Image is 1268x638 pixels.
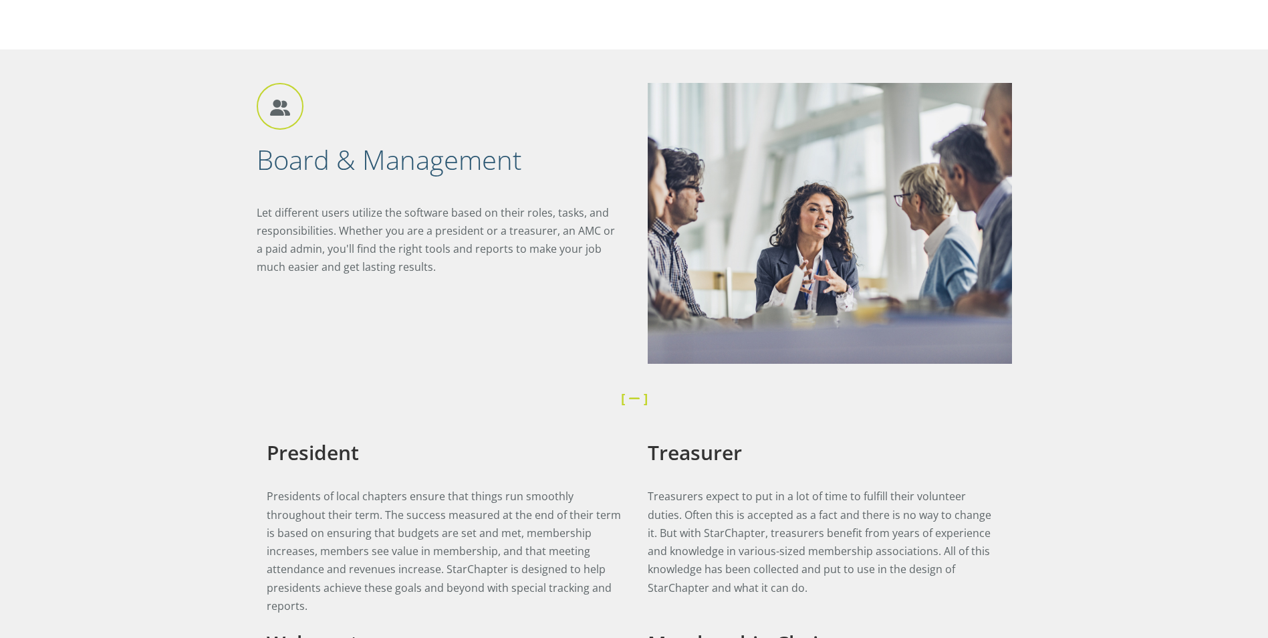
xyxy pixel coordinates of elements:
[267,488,621,615] p: Presidents of local chapters ensure that things run smoothly throughout their term. The success m...
[257,142,621,177] h2: Board & Management
[267,437,621,467] h3: President
[648,83,1012,364] img: Board Management
[621,389,625,407] strong: [
[648,437,1002,467] h3: Treasurer
[644,389,648,407] strong: ]
[648,488,1002,597] p: Treasurers expect to put in a lot of time to fulfill their volunteer duties. Often this is accept...
[257,204,621,277] p: Let different users utilize the software based on their roles, tasks, and responsibilities. Wheth...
